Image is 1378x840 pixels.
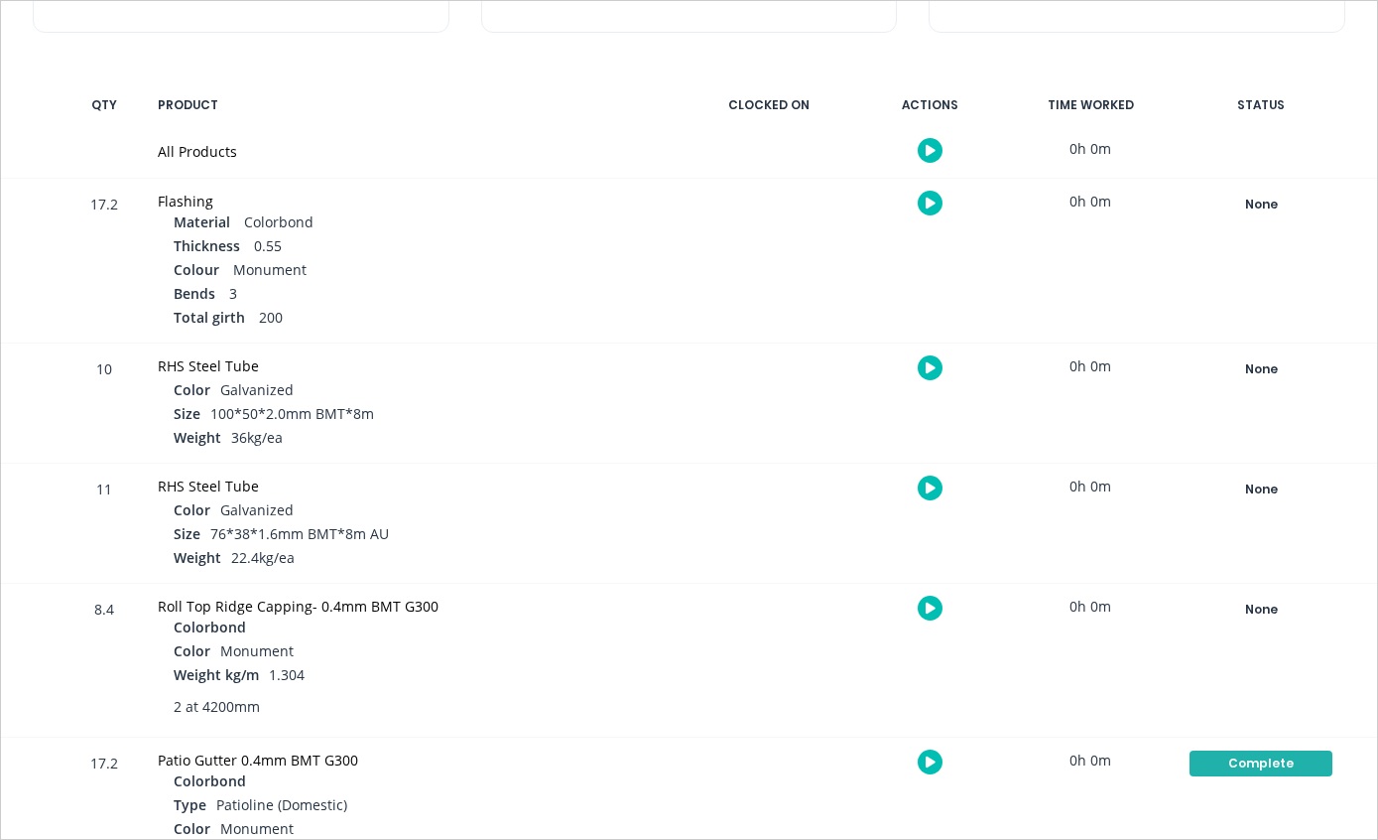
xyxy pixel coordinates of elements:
span: 2 at 4200mm [174,696,260,717]
div: Patio Gutter 0.4mm BMT G300 [158,750,671,770]
div: 0h 0m [1016,584,1165,629]
div: ACTIONS [855,84,1004,126]
span: Weight kg/m [174,664,259,685]
span: Monument [220,819,294,838]
span: Galvanized [220,500,294,519]
div: 200 [174,307,671,331]
span: 36kg/ea [231,428,283,447]
span: Weight [174,427,221,448]
div: Flashing [158,191,671,211]
span: 76*38*1.6mm BMT*8m AU [210,524,389,543]
div: All Products [158,141,671,162]
button: None [1189,596,1333,624]
div: None [1190,597,1332,623]
div: RHS Steel Tube [158,355,671,376]
div: STATUS [1177,84,1345,126]
div: Complete [1190,751,1332,776]
div: TIME WORKED [1016,84,1165,126]
div: 3 [174,283,671,307]
div: None [1190,192,1332,217]
button: None [1189,355,1333,383]
div: 8.4 [74,587,134,737]
span: Patioline (Domestic) [216,795,347,814]
div: 17.2 [74,182,134,343]
span: Colorbond [174,617,246,637]
span: Bends [174,283,215,304]
span: 1.304 [269,665,305,684]
span: Material [174,211,230,232]
span: Color [174,818,210,839]
div: 11 [74,467,134,583]
span: Total girth [174,307,245,328]
span: Weight [174,547,221,568]
span: Type [174,794,206,815]
button: Complete [1189,750,1333,777]
span: Size [174,523,200,544]
span: Galvanized [220,380,294,399]
span: Color [174,499,210,520]
div: CLOCKED ON [694,84,843,126]
span: 100*50*2.0mm BMT*8m [210,404,374,423]
span: 22.4kg/ea [231,548,295,567]
div: 0h 0m [1016,126,1165,171]
span: Colorbond [174,770,246,791]
div: QTY [74,84,134,126]
div: None [1190,356,1332,382]
span: Monument [220,641,294,660]
div: Roll Top Ridge Capping- 0.4mm BMT G300 [158,596,671,617]
div: None [1190,477,1332,502]
button: None [1189,476,1333,503]
span: Colour [174,259,219,280]
button: None [1189,191,1333,218]
span: Color [174,379,210,400]
span: Thickness [174,235,240,256]
span: Color [174,640,210,661]
div: 0h 0m [1016,179,1165,223]
div: 10 [74,347,134,463]
div: 0h 0m [1016,464,1165,508]
div: Colorbond [174,211,671,235]
div: 0.55 [174,235,671,259]
span: Size [174,403,200,424]
div: PRODUCT [146,84,683,126]
div: 0h 0m [1016,344,1165,388]
div: RHS Steel Tube [158,476,671,496]
div: 0h 0m [1016,738,1165,782]
div: Monument [174,259,671,283]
